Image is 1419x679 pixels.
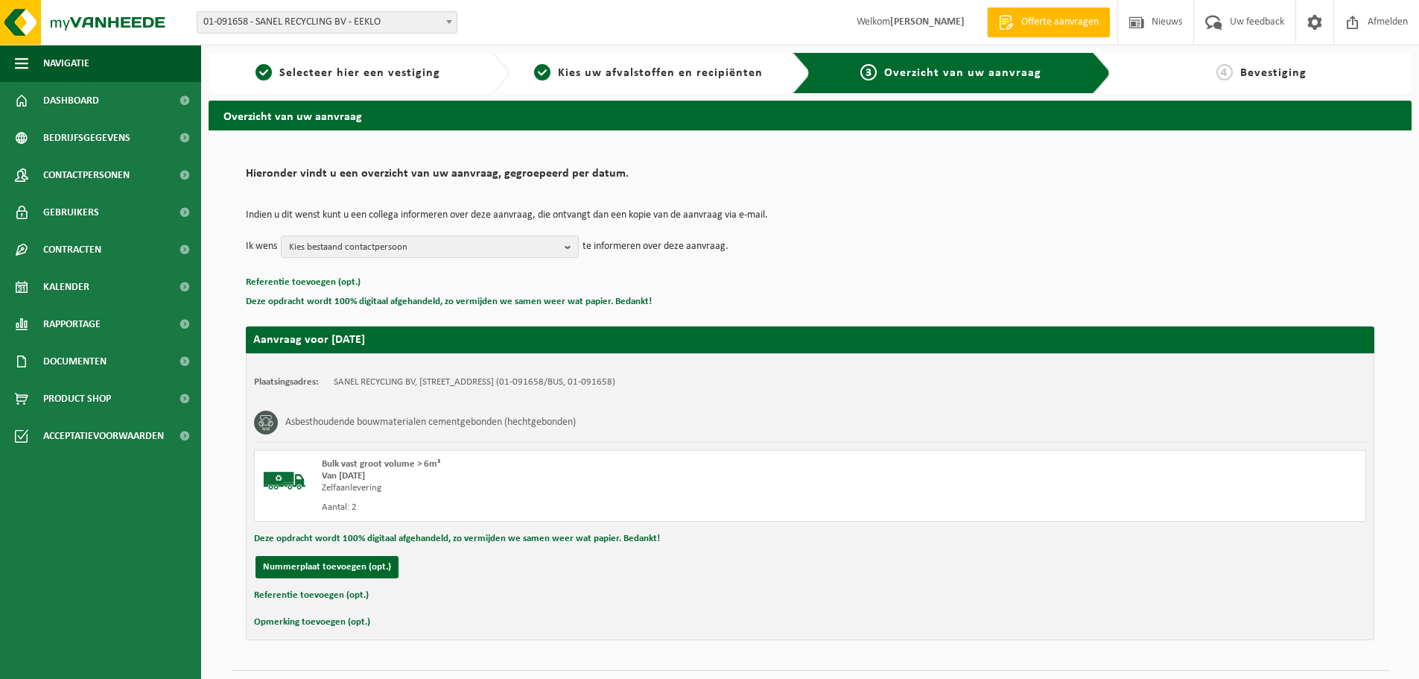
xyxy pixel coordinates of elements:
span: Kalender [43,268,89,306]
span: Product Shop [43,380,111,417]
p: te informeren over deze aanvraag. [582,236,728,258]
span: Offerte aanvragen [1018,15,1102,30]
img: BL-SO-LV.png [262,458,307,503]
strong: Plaatsingsadres: [254,377,319,387]
span: Overzicht van uw aanvraag [884,67,1041,79]
p: Ik wens [246,236,277,258]
div: Zelfaanlevering [322,482,870,494]
span: Contracten [43,231,101,268]
button: Nummerplaat toevoegen (opt.) [255,556,399,578]
button: Kies bestaand contactpersoon [281,236,579,258]
h2: Hieronder vindt u een overzicht van uw aanvraag, gegroepeerd per datum. [246,168,1374,188]
span: Gebruikers [43,194,99,231]
button: Opmerking toevoegen (opt.) [254,613,370,632]
button: Referentie toevoegen (opt.) [254,586,369,605]
td: SANEL RECYCLING BV, [STREET_ADDRESS] (01-091658/BUS, 01-091658) [334,376,615,388]
div: Aantal: 2 [322,502,870,514]
span: 01-091658 - SANEL RECYCLING BV - EEKLO [197,12,457,33]
span: Bedrijfsgegevens [43,119,130,157]
button: Deze opdracht wordt 100% digitaal afgehandeld, zo vermijden we samen weer wat papier. Bedankt! [246,292,652,312]
span: Kies uw afvalstoffen en recipiënten [558,67,763,79]
h2: Overzicht van uw aanvraag [209,101,1412,130]
strong: [PERSON_NAME] [890,16,965,28]
span: Documenten [43,343,107,380]
strong: Aanvraag voor [DATE] [253,334,365,346]
span: Bevestiging [1240,67,1307,79]
span: Acceptatievoorwaarden [43,417,164,455]
button: Referentie toevoegen (opt.) [246,273,361,292]
span: Contactpersonen [43,157,130,194]
a: Offerte aanvragen [987,7,1110,37]
a: 2Kies uw afvalstoffen en recipiënten [517,64,781,82]
span: Bulk vast groot volume > 6m³ [322,459,440,469]
span: Selecteer hier een vestiging [279,67,440,79]
strong: Van [DATE] [322,471,365,481]
span: 01-091658 - SANEL RECYCLING BV - EEKLO [197,11,457,34]
a: 1Selecteer hier een vestiging [216,64,480,82]
p: Indien u dit wenst kunt u een collega informeren over deze aanvraag, die ontvangt dan een kopie v... [246,210,1374,221]
button: Deze opdracht wordt 100% digitaal afgehandeld, zo vermijden we samen weer wat papier. Bedankt! [254,529,660,549]
span: Navigatie [43,45,89,82]
span: 1 [255,64,272,80]
span: 3 [860,64,877,80]
span: 4 [1216,64,1233,80]
span: Dashboard [43,82,99,119]
span: 2 [534,64,550,80]
h3: Asbesthoudende bouwmaterialen cementgebonden (hechtgebonden) [285,411,576,435]
span: Rapportage [43,306,101,343]
span: Kies bestaand contactpersoon [289,236,559,259]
